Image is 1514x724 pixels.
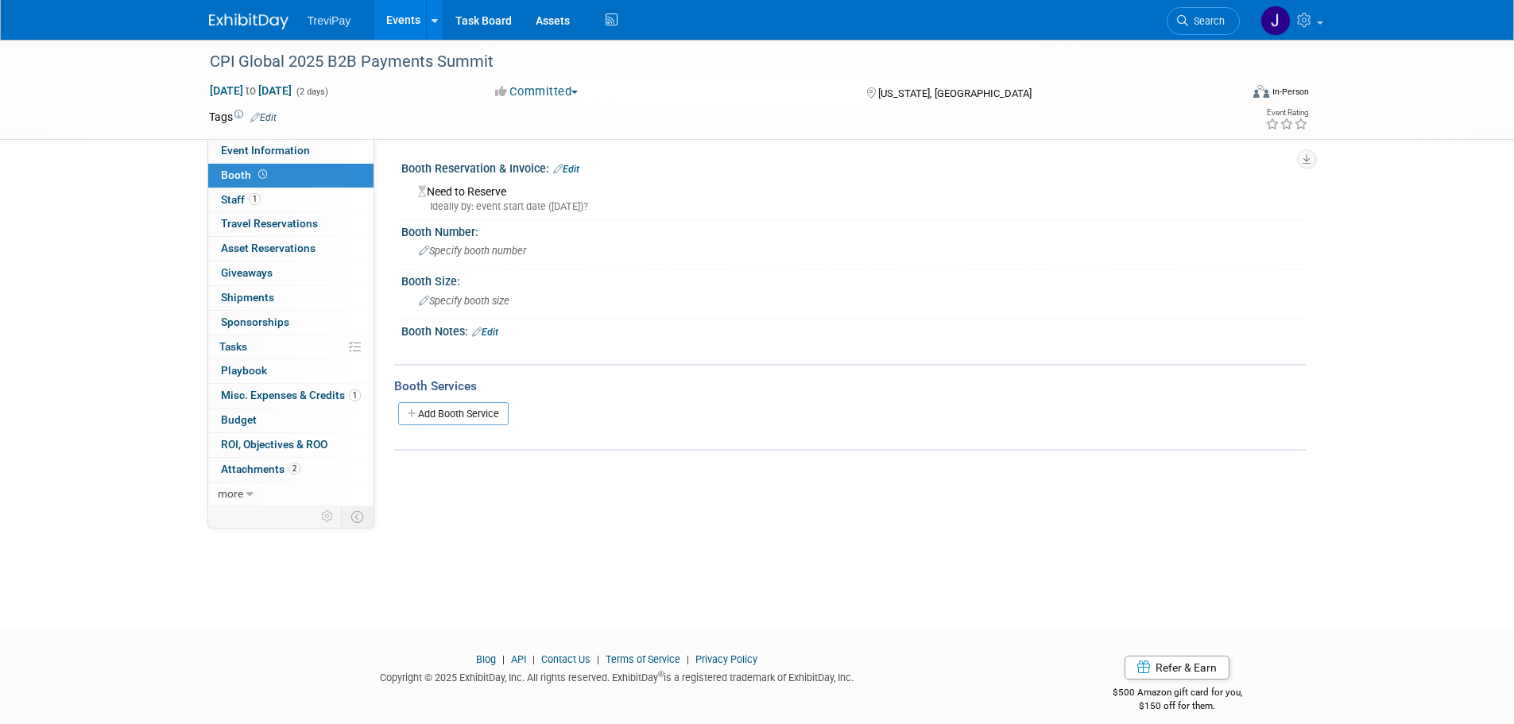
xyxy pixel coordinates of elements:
[208,482,374,506] a: more
[553,164,579,175] a: Edit
[221,144,310,157] span: Event Information
[295,87,328,97] span: (2 days)
[219,340,247,353] span: Tasks
[208,408,374,432] a: Budget
[221,463,300,475] span: Attachments
[498,653,509,665] span: |
[208,261,374,285] a: Giveaways
[1272,86,1309,98] div: In-Person
[1253,85,1269,98] img: Format-Inperson.png
[1049,676,1306,712] div: $500 Amazon gift card for you,
[593,653,603,665] span: |
[208,212,374,236] a: Travel Reservations
[208,433,374,457] a: ROI, Objectives & ROO
[394,377,1306,395] div: Booth Services
[314,506,342,527] td: Personalize Event Tab Strip
[209,14,288,29] img: ExhibitDay
[221,413,257,426] span: Budget
[221,266,273,279] span: Giveaways
[418,199,1294,214] div: Ideally by: event start date ([DATE])?
[208,384,374,408] a: Misc. Expenses & Credits1
[398,402,509,425] a: Add Booth Service
[221,168,270,181] span: Booth
[401,269,1306,289] div: Booth Size:
[401,220,1306,240] div: Booth Number:
[606,653,680,665] a: Terms of Service
[208,237,374,261] a: Asset Reservations
[221,291,274,304] span: Shipments
[209,109,277,125] td: Tags
[476,653,496,665] a: Blog
[204,48,1216,76] div: CPI Global 2025 B2B Payments Summit
[419,245,526,257] span: Specify booth number
[511,653,526,665] a: API
[413,180,1294,214] div: Need to Reserve
[1188,15,1225,27] span: Search
[1146,83,1310,106] div: Event Format
[349,389,361,401] span: 1
[243,84,258,97] span: to
[208,311,374,335] a: Sponsorships
[218,487,243,500] span: more
[683,653,693,665] span: |
[250,112,277,123] a: Edit
[209,667,1026,685] div: Copyright © 2025 ExhibitDay, Inc. All rights reserved. ExhibitDay is a registered trademark of Ex...
[208,335,374,359] a: Tasks
[401,319,1306,340] div: Booth Notes:
[249,193,261,205] span: 1
[308,14,351,27] span: TreviPay
[255,168,270,180] span: Booth not reserved yet
[221,316,289,328] span: Sponsorships
[221,217,318,230] span: Travel Reservations
[221,242,316,254] span: Asset Reservations
[288,463,300,474] span: 2
[658,670,664,679] sup: ®
[1167,7,1240,35] a: Search
[208,458,374,482] a: Attachments2
[1049,699,1306,713] div: $150 off for them.
[208,286,374,310] a: Shipments
[208,188,374,212] a: Staff1
[419,295,509,307] span: Specify booth size
[221,193,261,206] span: Staff
[401,157,1306,177] div: Booth Reservation & Invoice:
[1260,6,1291,36] img: John Jakboe
[221,389,361,401] span: Misc. Expenses & Credits
[1265,109,1308,117] div: Event Rating
[208,359,374,383] a: Playbook
[472,327,498,338] a: Edit
[695,653,757,665] a: Privacy Policy
[221,438,327,451] span: ROI, Objectives & ROO
[221,364,267,377] span: Playbook
[341,506,374,527] td: Toggle Event Tabs
[529,653,539,665] span: |
[209,83,292,98] span: [DATE] [DATE]
[490,83,584,100] button: Committed
[208,139,374,163] a: Event Information
[878,87,1032,99] span: [US_STATE], [GEOGRAPHIC_DATA]
[1125,656,1229,679] a: Refer & Earn
[541,653,590,665] a: Contact Us
[208,164,374,188] a: Booth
